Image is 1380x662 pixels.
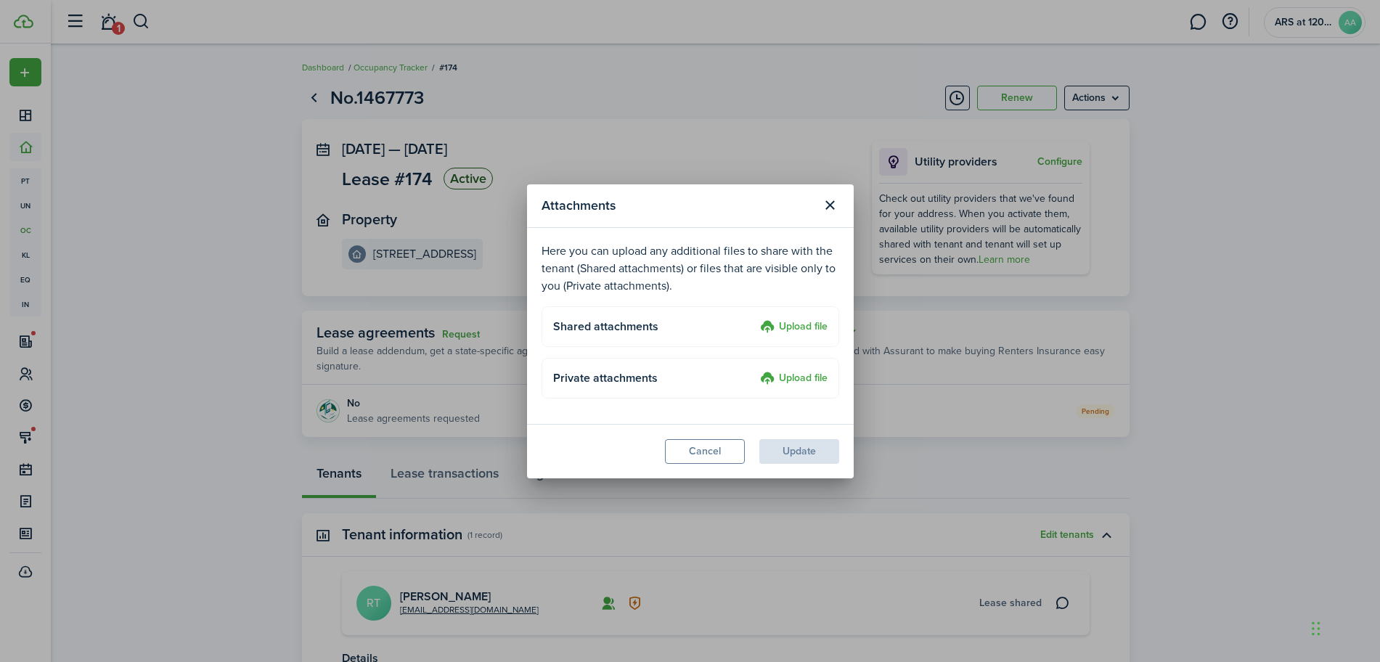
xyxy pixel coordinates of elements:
[542,242,839,295] p: Here you can upload any additional files to share with the tenant (Shared attachments) or files t...
[553,318,755,335] h4: Shared attachments
[542,192,814,220] modal-title: Attachments
[818,193,843,218] button: Close modal
[553,369,755,387] h4: Private attachments
[1138,505,1380,662] iframe: Chat Widget
[1312,607,1320,650] div: Drag
[665,439,745,464] button: Cancel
